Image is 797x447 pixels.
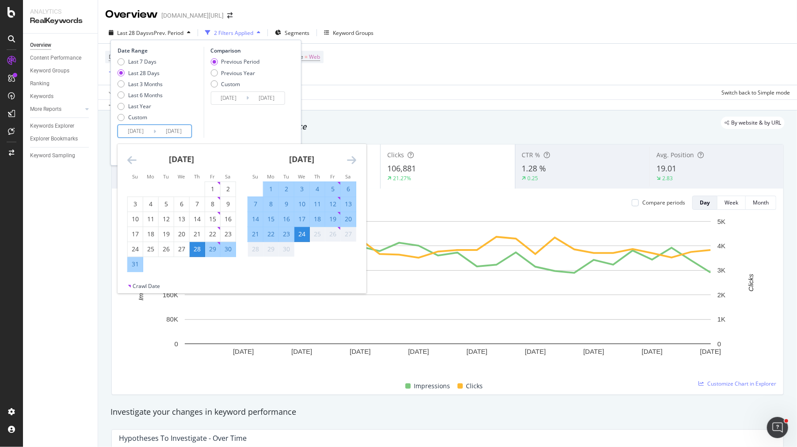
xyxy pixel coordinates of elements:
[30,134,78,144] div: Explorer Bookmarks
[119,217,777,371] div: A chart.
[30,151,92,160] a: Keyword Sampling
[30,66,92,76] a: Keyword Groups
[294,227,309,242] td: Selected as end date. Wednesday, September 24, 2025
[205,182,220,197] td: Choose Friday, August 1, 2025 as your check-in date. It’s available.
[221,58,259,65] div: Previous Period
[210,69,259,77] div: Previous Year
[190,215,205,223] div: 14
[143,242,158,257] td: Choose Monday, August 25, 2025 as your check-in date. It’s available.
[285,29,309,37] span: Segments
[128,114,147,121] div: Custom
[267,173,275,180] small: Mo
[528,174,538,182] div: 0.25
[169,154,194,164] strong: [DATE]
[291,348,312,355] text: [DATE]
[310,230,325,239] div: 25
[190,245,205,254] div: 28
[143,212,158,227] td: Choose Monday, August 11, 2025 as your check-in date. It’s available.
[249,92,284,104] input: End Date
[387,163,416,174] span: 106,881
[109,53,126,61] span: Device
[158,197,174,212] td: Choose Tuesday, August 5, 2025 as your check-in date. It’s available.
[205,212,220,227] td: Choose Friday, August 15, 2025 as your check-in date. It’s available.
[466,381,483,391] span: Clicks
[30,53,92,63] a: Content Performance
[205,242,220,257] td: Selected. Friday, August 29, 2025
[189,212,205,227] td: Choose Thursday, August 14, 2025 as your check-in date. It’s available.
[174,230,189,239] div: 20
[522,151,541,159] span: CTR %
[263,245,278,254] div: 29
[278,197,294,212] td: Selected. Tuesday, September 9, 2025
[279,230,294,239] div: 23
[393,174,411,182] div: 21.27%
[717,196,746,210] button: Week
[30,134,92,144] a: Explorer Bookmarks
[30,16,91,26] div: RealKeywords
[220,212,236,227] td: Choose Saturday, August 16, 2025 as your check-in date. It’s available.
[174,245,189,254] div: 27
[111,406,785,418] div: Investigate your changes in keyword performance
[118,102,163,110] div: Last Year
[656,151,694,159] span: Avg. Position
[119,434,247,443] div: Hypotheses to Investigate - Over Time
[149,29,183,37] span: vs Prev. Period
[310,215,325,223] div: 18
[221,80,240,88] div: Custom
[305,53,308,61] span: =
[190,200,205,208] div: 7
[127,242,143,257] td: Choose Sunday, August 24, 2025 as your check-in date. It’s available.
[314,173,320,180] small: Th
[105,7,158,22] div: Overview
[753,199,769,206] div: Month
[283,173,289,180] small: Tu
[210,58,259,65] div: Previous Period
[211,92,246,104] input: Start Date
[309,182,325,197] td: Selected. Thursday, September 4, 2025
[128,102,151,110] div: Last Year
[118,114,163,121] div: Custom
[350,348,370,355] text: [DATE]
[309,197,325,212] td: Selected. Thursday, September 11, 2025
[746,196,776,210] button: Month
[248,242,263,257] td: Not available. Sunday, September 28, 2025
[583,348,604,355] text: [DATE]
[143,230,158,239] div: 18
[118,144,366,282] div: Calendar
[233,348,254,355] text: [DATE]
[30,66,69,76] div: Keyword Groups
[205,185,220,193] div: 1
[221,245,236,254] div: 30
[263,230,278,239] div: 22
[128,245,143,254] div: 24
[214,29,253,37] div: 2 Filters Applied
[309,227,325,242] td: Not available. Thursday, September 25, 2025
[30,121,74,131] div: Keywords Explorer
[294,212,309,227] td: Selected. Wednesday, September 17, 2025
[143,215,158,223] div: 11
[166,315,178,323] text: 80K
[747,273,755,291] text: Clicks
[128,230,143,239] div: 17
[225,173,230,180] small: Sa
[721,117,785,129] div: legacy label
[133,282,160,290] div: Crawl Date
[159,200,174,208] div: 5
[278,242,294,257] td: Not available. Tuesday, September 30, 2025
[278,182,294,197] td: Selected. Tuesday, September 2, 2025
[118,58,163,65] div: Last 7 Days
[263,182,278,197] td: Selected. Monday, September 1, 2025
[127,197,143,212] td: Choose Sunday, August 3, 2025 as your check-in date. It’s available.
[205,230,220,239] div: 22
[248,215,263,223] div: 14
[717,267,725,274] text: 3K
[163,173,169,180] small: Tu
[128,91,163,99] div: Last 6 Months
[220,197,236,212] td: Choose Saturday, August 9, 2025 as your check-in date. It’s available.
[205,245,220,254] div: 29
[158,227,174,242] td: Choose Tuesday, August 19, 2025 as your check-in date. It’s available.
[156,125,191,137] input: End Date
[174,197,189,212] td: Choose Wednesday, August 6, 2025 as your check-in date. It’s available.
[30,53,81,63] div: Content Performance
[220,182,236,197] td: Choose Saturday, August 2, 2025 as your check-in date. It’s available.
